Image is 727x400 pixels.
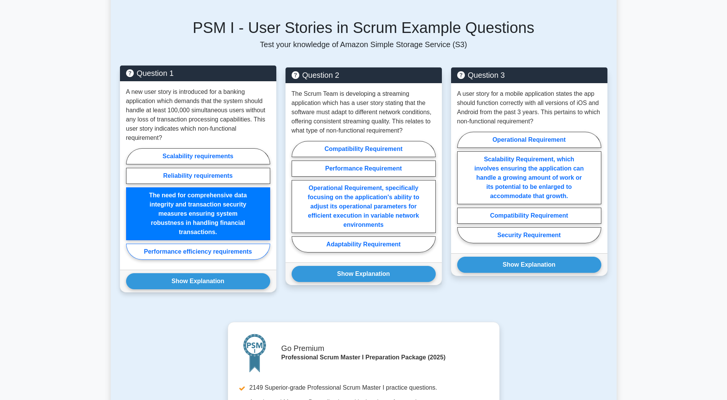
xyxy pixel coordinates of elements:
label: Compatibility Requirement [292,141,436,157]
h5: Question 2 [292,70,436,80]
label: Scalability Requirement, which involves ensuring the application can handle a growing amount of w... [457,151,601,204]
button: Show Explanation [292,266,436,282]
label: The need for comprehensive data integrity and transaction security measures ensuring system robus... [126,187,270,240]
label: Operational Requirement, specifically focusing on the application's ability to adjust its operati... [292,180,436,233]
label: Compatibility Requirement [457,208,601,224]
label: Adaptability Requirement [292,236,436,252]
label: Security Requirement [457,227,601,243]
h5: PSM I - User Stories in Scrum Example Questions [120,18,607,37]
label: Reliability requirements [126,168,270,184]
p: A user story for a mobile application states the app should function correctly with all versions ... [457,89,601,126]
label: Scalability requirements [126,148,270,164]
p: Test your knowledge of Amazon Simple Storage Service (S3) [120,40,607,49]
button: Show Explanation [126,273,270,289]
h5: Question 1 [126,69,270,78]
label: Performance efficiency requirements [126,244,270,260]
label: Operational Requirement [457,132,601,148]
p: The Scrum Team is developing a streaming application which has a user story stating that the soft... [292,89,436,135]
label: Performance Requirement [292,161,436,177]
h5: Question 3 [457,70,601,80]
button: Show Explanation [457,257,601,273]
p: A new user story is introduced for a banking application which demands that the system should han... [126,87,270,143]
